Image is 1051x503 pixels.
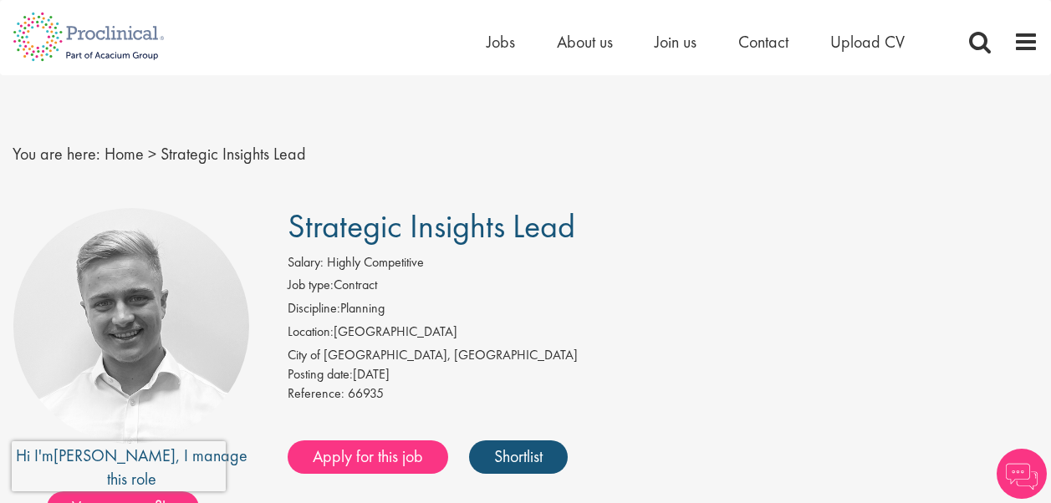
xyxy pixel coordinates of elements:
label: Salary: [288,253,324,272]
div: [DATE] [288,365,1038,384]
label: Discipline: [288,299,340,318]
a: Apply for this job [288,440,448,474]
a: About us [557,31,613,53]
a: Contact [738,31,788,53]
span: Posting date: [288,365,353,383]
iframe: reCAPTCHA [12,441,226,491]
label: Job type: [288,276,334,295]
a: breadcrumb link [105,143,144,165]
img: Chatbot [997,449,1047,499]
span: Strategic Insights Lead [161,143,306,165]
span: Strategic Insights Lead [288,205,575,247]
li: [GEOGRAPHIC_DATA] [288,323,1038,346]
a: Join us [655,31,696,53]
img: imeage of recruiter Joshua Bye [13,208,249,444]
span: You are here: [13,143,100,165]
div: City of [GEOGRAPHIC_DATA], [GEOGRAPHIC_DATA] [288,346,1038,365]
li: Planning [288,299,1038,323]
label: Reference: [288,384,344,404]
li: Contract [288,276,1038,299]
span: 66935 [348,384,384,402]
a: Upload CV [830,31,905,53]
a: Jobs [487,31,515,53]
label: Location: [288,323,334,342]
span: Highly Competitive [327,253,424,271]
a: Shortlist [469,440,568,474]
span: > [148,143,156,165]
